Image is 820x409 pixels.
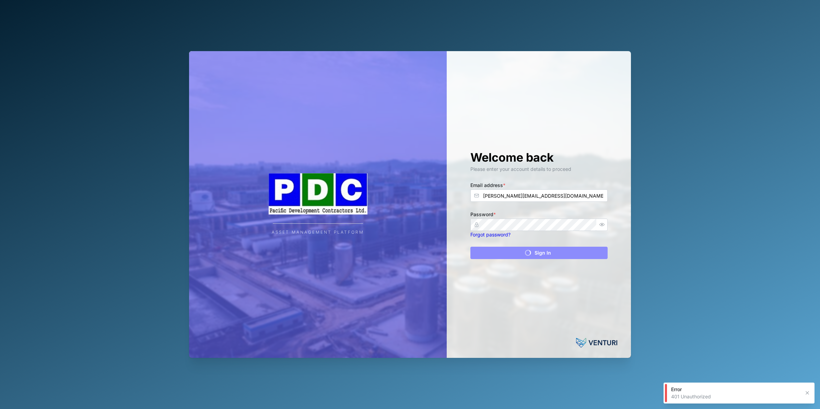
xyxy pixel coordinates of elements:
[470,189,608,202] input: Enter your email
[249,173,387,214] img: Company Logo
[470,232,511,237] a: Forgot password?
[671,393,800,400] div: 401 Unauthorized
[671,386,800,393] div: Error
[272,229,364,236] div: Asset Management Platform
[576,336,617,350] img: Venturi
[470,150,608,165] h1: Welcome back
[470,211,496,218] label: Password
[470,165,608,173] div: Please enter your account details to proceed
[470,182,505,189] label: Email address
